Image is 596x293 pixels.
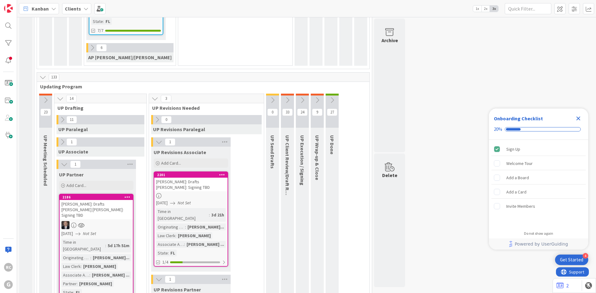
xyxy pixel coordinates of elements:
div: Sign Up [506,145,520,153]
div: 2201[PERSON_NAME]: Drafts [PERSON_NAME]: Signing TBD [154,172,228,191]
span: : [89,272,90,278]
div: 5d 17h 51m [106,242,131,249]
a: Powered by UserGuiding [492,238,585,250]
span: UP Paralegal [58,126,88,132]
span: Kanban [32,5,49,12]
span: : [90,254,91,261]
span: 11 [66,116,77,123]
span: 14 [66,95,77,102]
span: : [168,250,169,256]
div: Checklist progress: 20% [494,127,583,132]
span: UP Client Review/Draft Review Meeting [284,135,291,223]
span: 27 [327,109,337,116]
span: 133 [49,73,59,81]
span: 1 [70,161,81,168]
span: 2x [481,6,490,12]
div: Add a Board is incomplete. [491,171,586,184]
div: 3d 21h [210,211,226,218]
a: 2 [557,282,569,289]
div: Footer [489,238,588,250]
span: AP Brad/Jonas [88,54,172,60]
span: 33 [282,109,293,116]
span: 1 [66,138,77,146]
span: Add Card... [66,183,86,188]
div: Partner [61,280,77,287]
div: [PERSON_NAME]: Drafts [PERSON_NAME]: Signing TBD [154,178,228,191]
span: UP Revisions Paralegal [153,126,205,132]
span: : [103,18,104,25]
span: UP Revisions Needed [152,105,256,111]
div: BG [60,221,133,229]
span: 1x [473,6,481,12]
span: UP Revisions Associate [154,149,206,155]
div: Time in [GEOGRAPHIC_DATA] [61,239,105,252]
div: [PERSON_NAME]... [91,254,131,261]
img: BG [61,221,70,229]
div: Close Checklist [573,113,583,123]
span: UP Send Drafts [269,135,276,169]
div: Law Clerk [61,263,81,270]
span: 3x [490,6,498,12]
div: Delete [382,171,397,179]
div: 2186 [62,195,133,199]
i: Not Set [178,200,191,206]
div: [PERSON_NAME] ... [90,272,131,278]
div: Open Get Started checklist, remaining modules: 4 [555,255,588,265]
span: [DATE] [61,230,73,237]
span: UP Execution / Signing [299,135,305,185]
span: 1/4 [162,259,168,265]
div: Add a Board [506,174,529,181]
div: Originating Attorney [61,254,90,261]
span: : [81,263,82,270]
img: Visit kanbanzone.com [4,4,13,13]
input: Quick Filter... [505,3,551,14]
div: State [156,250,168,256]
span: : [184,241,185,248]
span: 9 [312,109,323,116]
span: 6 [96,44,107,51]
div: Checklist Container [489,109,588,250]
div: Welcome Tour [506,160,533,167]
div: 4 [583,253,588,259]
div: Time in [GEOGRAPHIC_DATA] [156,208,209,222]
div: Onboarding Checklist [494,115,543,122]
span: : [209,211,210,218]
div: Sign Up is complete. [491,142,586,156]
div: Archive [382,37,398,44]
div: RC [4,263,13,272]
div: Add a Card [506,188,526,196]
span: UP Drafting [57,105,139,111]
div: [PERSON_NAME]... [186,224,226,230]
span: 1 [165,276,175,283]
div: [PERSON_NAME] [78,280,114,287]
span: : [105,242,106,249]
span: 7/7 [97,27,103,34]
div: Law Clerk [156,232,175,239]
div: Invite Members [506,202,535,210]
div: Get Started [560,257,583,263]
div: Associate Assigned [156,241,184,248]
div: Associate Assigned [61,272,89,278]
div: Checklist items [489,140,588,227]
span: : [175,232,176,239]
span: UP Wrap-up & Close [314,135,320,180]
div: Originating Attorney [156,224,185,230]
span: : [77,280,78,287]
span: : [185,224,186,230]
div: [PERSON_NAME] ... [185,241,226,248]
span: Updating Program [40,83,362,90]
i: Not Set [83,231,96,236]
span: Add Card... [161,160,181,166]
span: [DATE] [156,200,168,206]
div: 2201 [157,173,228,177]
div: FL [169,250,177,256]
div: 2201 [154,172,228,178]
span: 23 [40,109,51,116]
div: Add a Card is incomplete. [491,185,586,199]
b: Clients [65,6,81,12]
div: 2186[PERSON_NAME]: Drafts [PERSON_NAME] [PERSON_NAME]: Signing TBD [60,194,133,219]
span: 24 [297,109,308,116]
span: UP Associate [58,149,88,155]
span: UP Partner [59,171,84,178]
div: [PERSON_NAME] [176,232,212,239]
